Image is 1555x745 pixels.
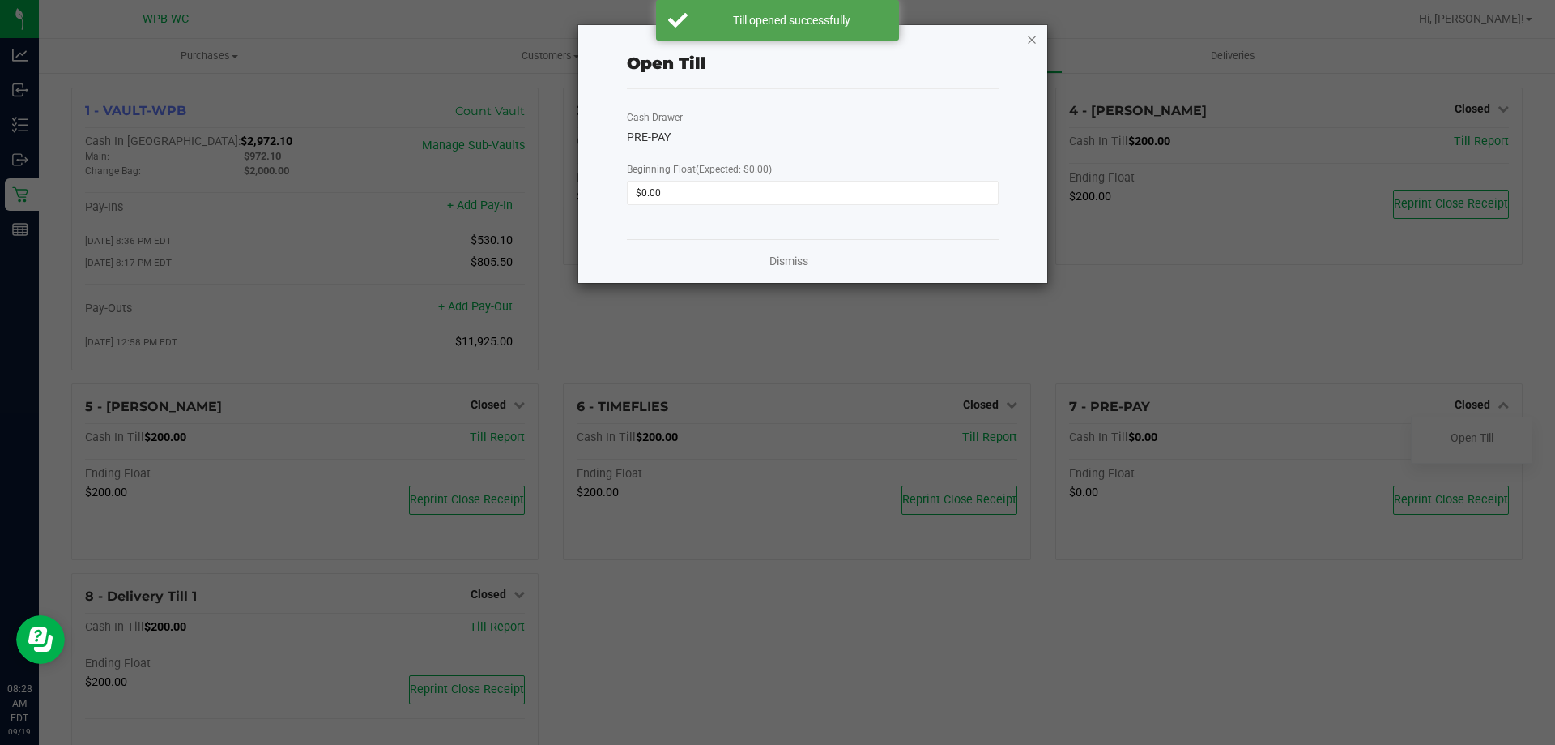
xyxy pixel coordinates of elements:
label: Cash Drawer [627,110,683,125]
span: Beginning Float [627,164,772,175]
span: (Expected: $0.00) [696,164,772,175]
a: Dismiss [769,253,808,270]
iframe: Resource center [16,615,65,664]
div: Open Till [627,51,706,75]
div: Till opened successfully [697,12,887,28]
div: PRE-PAY [627,129,999,146]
